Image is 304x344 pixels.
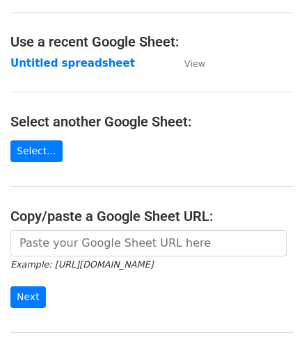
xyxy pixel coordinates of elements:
[10,208,294,224] h4: Copy/paste a Google Sheet URL:
[10,57,135,69] a: Untitled spreadsheet
[184,58,205,69] small: View
[10,230,287,256] input: Paste your Google Sheet URL here
[10,33,294,50] h4: Use a recent Google Sheet:
[10,259,153,270] small: Example: [URL][DOMAIN_NAME]
[10,140,63,162] a: Select...
[170,57,205,69] a: View
[10,286,46,308] input: Next
[10,113,294,130] h4: Select another Google Sheet:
